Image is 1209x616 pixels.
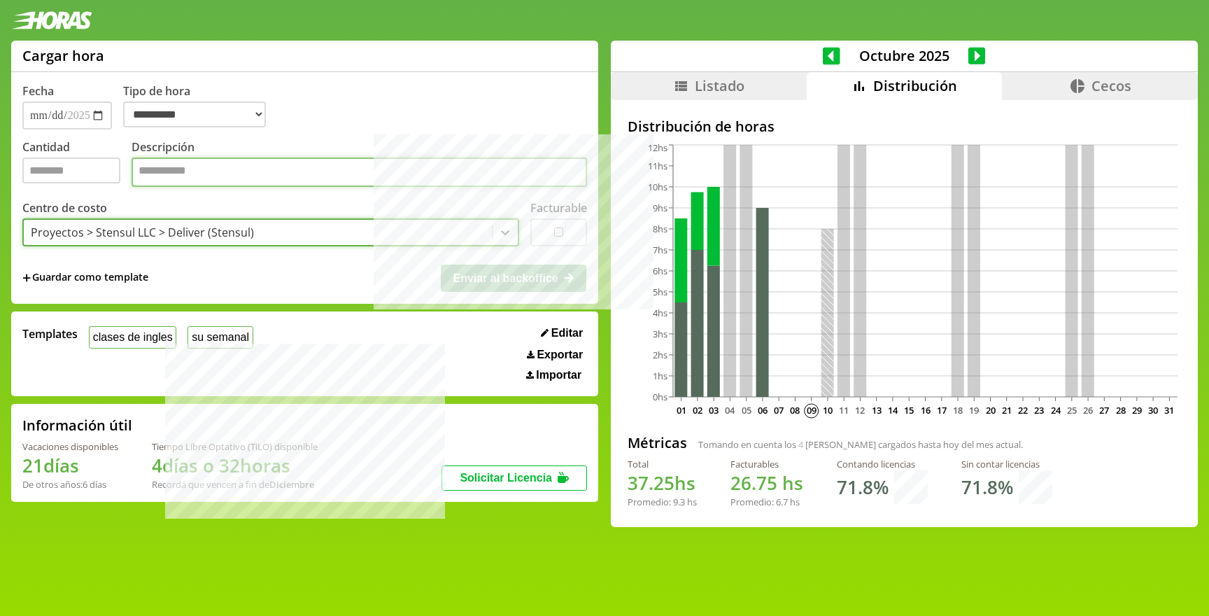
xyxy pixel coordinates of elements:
[537,326,587,340] button: Editar
[1067,404,1077,416] text: 25
[22,270,31,286] span: +
[123,83,277,129] label: Tipo de hora
[523,348,587,362] button: Exportar
[537,349,583,361] span: Exportar
[132,157,587,187] textarea: Descripción
[961,458,1052,470] div: Sin contar licencias
[1164,404,1174,416] text: 31
[937,404,947,416] text: 17
[1115,404,1125,416] text: 28
[837,475,889,500] h1: 71.8 %
[628,433,687,452] h2: Métricas
[22,326,78,342] span: Templates
[22,270,148,286] span: +Guardar como template
[1002,404,1012,416] text: 21
[152,478,318,491] div: Recordá que vencen a fin de
[741,404,751,416] text: 05
[969,404,979,416] text: 19
[653,391,667,403] tspan: 0hs
[31,225,254,240] div: Proyectos > Stensul LLC > Deliver (Stensul)
[22,46,104,65] h1: Cargar hora
[628,470,697,496] h1: hs
[790,404,800,416] text: 08
[648,141,667,154] tspan: 12hs
[730,458,803,470] div: Facturables
[806,404,816,416] text: 09
[695,76,744,95] span: Listado
[628,496,697,508] div: Promedio: hs
[188,326,253,348] button: su semanal
[1148,404,1158,416] text: 30
[904,404,914,416] text: 15
[22,200,107,216] label: Centro de costo
[1083,404,1093,416] text: 26
[653,370,667,382] tspan: 1hs
[1018,404,1028,416] text: 22
[676,404,686,416] text: 01
[628,470,674,496] span: 37.25
[22,440,118,453] div: Vacaciones disponibles
[628,458,697,470] div: Total
[1050,404,1061,416] text: 24
[653,244,667,256] tspan: 7hs
[441,465,587,491] button: Solicitar Licencia
[653,307,667,319] tspan: 4hs
[11,11,92,29] img: logotipo
[653,202,667,214] tspan: 9hs
[673,496,685,508] span: 9.3
[22,416,132,435] h2: Información útil
[774,404,784,416] text: 07
[648,160,667,172] tspan: 11hs
[839,404,849,416] text: 11
[709,404,719,416] text: 03
[730,470,777,496] span: 26.75
[873,76,957,95] span: Distribución
[653,265,667,277] tspan: 6hs
[837,458,928,470] div: Contando licencias
[653,349,667,361] tspan: 2hs
[1132,404,1142,416] text: 29
[530,200,587,216] label: Facturable
[460,472,552,484] span: Solicitar Licencia
[22,157,120,183] input: Cantidad
[89,326,176,348] button: clases de ingles
[798,438,803,451] span: 4
[22,83,54,99] label: Fecha
[872,404,882,416] text: 13
[855,404,865,416] text: 12
[953,404,963,416] text: 18
[1034,404,1044,416] text: 23
[1099,404,1109,416] text: 27
[536,369,581,381] span: Importar
[961,475,1013,500] h1: 71.8 %
[22,478,118,491] div: De otros años: 6 días
[22,453,118,478] h1: 21 días
[628,117,1181,136] h2: Distribución de horas
[758,404,768,416] text: 06
[730,470,803,496] h1: hs
[888,404,898,416] text: 14
[725,404,735,416] text: 04
[152,440,318,453] div: Tiempo Libre Optativo (TiLO) disponible
[985,404,995,416] text: 20
[152,453,318,478] h1: 4 días o 32 horas
[776,496,788,508] span: 6.7
[22,139,132,190] label: Cantidad
[730,496,803,508] div: Promedio: hs
[653,328,667,340] tspan: 3hs
[123,101,266,127] select: Tipo de hora
[551,327,583,339] span: Editar
[840,46,968,65] span: Octubre 2025
[693,404,702,416] text: 02
[132,139,587,190] label: Descripción
[920,404,930,416] text: 16
[653,223,667,235] tspan: 8hs
[653,286,667,298] tspan: 5hs
[698,438,1023,451] span: Tomando en cuenta los [PERSON_NAME] cargados hasta hoy del mes actual.
[269,478,314,491] b: Diciembre
[1091,76,1131,95] span: Cecos
[648,181,667,193] tspan: 10hs
[823,404,833,416] text: 10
